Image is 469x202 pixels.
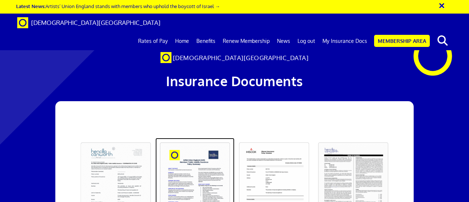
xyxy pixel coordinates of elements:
[16,3,45,9] strong: Latest News:
[319,32,371,50] a: My Insurance Docs
[12,14,166,32] a: Brand [DEMOGRAPHIC_DATA][GEOGRAPHIC_DATA]
[193,32,219,50] a: Benefits
[166,73,303,89] span: Insurance Documents
[173,54,309,62] span: [DEMOGRAPHIC_DATA][GEOGRAPHIC_DATA]
[134,32,171,50] a: Rates of Pay
[171,32,193,50] a: Home
[273,32,294,50] a: News
[219,32,273,50] a: Renew Membership
[31,19,160,26] span: [DEMOGRAPHIC_DATA][GEOGRAPHIC_DATA]
[16,3,220,9] a: Latest News:Artists’ Union England stands with members who uphold the boycott of Israel →
[374,35,430,47] a: Membership Area
[431,33,454,48] button: search
[294,32,319,50] a: Log out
